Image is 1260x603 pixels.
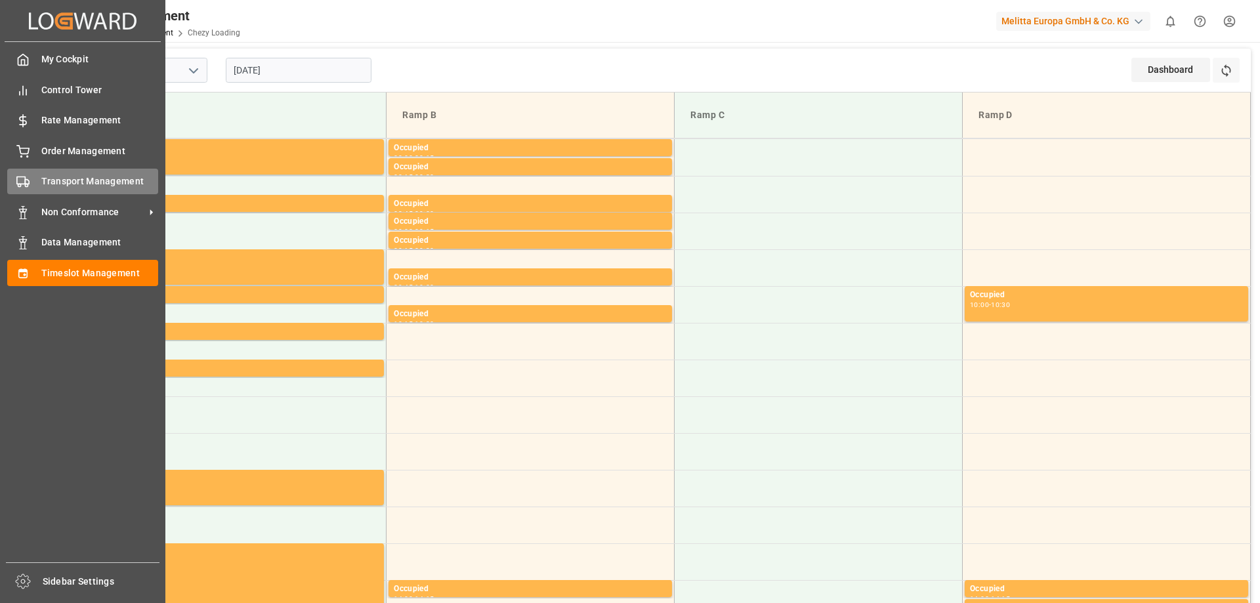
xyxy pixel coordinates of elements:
[394,161,667,174] div: Occupied
[7,230,158,255] a: Data Management
[106,546,379,559] div: Occupied
[394,596,413,602] div: 14:00
[415,284,434,290] div: 10:00
[1131,58,1210,82] div: Dashboard
[413,228,415,234] div: -
[7,108,158,133] a: Rate Management
[415,247,434,253] div: 09:30
[7,77,158,102] a: Control Tower
[41,83,159,97] span: Control Tower
[43,575,160,589] span: Sidebar Settings
[106,362,379,375] div: Occupied
[106,472,379,486] div: Occupied
[7,47,158,72] a: My Cockpit
[394,142,667,155] div: Occupied
[106,252,379,265] div: Occupied
[106,142,379,155] div: Occupied
[970,289,1243,302] div: Occupied
[41,52,159,66] span: My Cockpit
[7,260,158,285] a: Timeslot Management
[394,234,667,247] div: Occupied
[413,155,415,161] div: -
[394,247,413,253] div: 09:15
[394,284,413,290] div: 09:45
[413,321,415,327] div: -
[7,138,158,163] a: Order Management
[413,174,415,180] div: -
[973,103,1240,127] div: Ramp D
[1156,7,1185,36] button: show 0 new notifications
[394,174,413,180] div: 08:15
[415,211,434,217] div: 09:00
[394,321,413,327] div: 10:15
[394,155,413,161] div: 08:00
[183,60,203,81] button: open menu
[991,302,1010,308] div: 10:30
[394,211,413,217] div: 08:45
[394,215,667,228] div: Occupied
[106,198,379,211] div: Occupied
[7,169,158,194] a: Transport Management
[996,9,1156,33] button: Melitta Europa GmbH & Co. KG
[394,583,667,596] div: Occupied
[394,308,667,321] div: Occupied
[413,284,415,290] div: -
[415,596,434,602] div: 14:15
[989,596,991,602] div: -
[41,205,145,219] span: Non Conformance
[415,228,434,234] div: 09:15
[1185,7,1215,36] button: Help Center
[397,103,663,127] div: Ramp B
[106,325,379,339] div: Occupied
[991,596,1010,602] div: 14:15
[41,144,159,158] span: Order Management
[109,103,375,127] div: Ramp A
[394,198,667,211] div: Occupied
[989,302,991,308] div: -
[41,236,159,249] span: Data Management
[970,302,989,308] div: 10:00
[415,174,434,180] div: 08:30
[413,596,415,602] div: -
[970,596,989,602] div: 14:00
[106,289,379,302] div: Occupied
[413,211,415,217] div: -
[394,271,667,284] div: Occupied
[970,583,1243,596] div: Occupied
[415,321,434,327] div: 10:30
[394,228,413,234] div: 09:00
[41,266,159,280] span: Timeslot Management
[413,247,415,253] div: -
[685,103,952,127] div: Ramp C
[415,155,434,161] div: 08:15
[226,58,371,83] input: DD-MM-YYYY
[996,12,1150,31] div: Melitta Europa GmbH & Co. KG
[41,175,159,188] span: Transport Management
[41,114,159,127] span: Rate Management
